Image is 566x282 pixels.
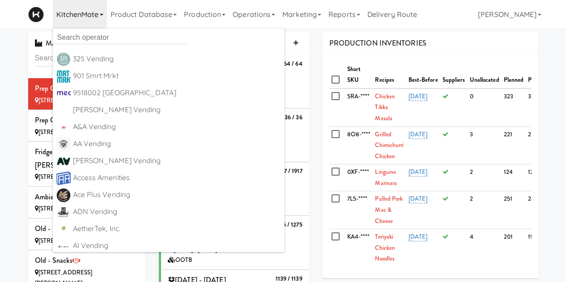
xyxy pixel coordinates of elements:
li: Old - KitchenMate[STREET_ADDRESS] [28,219,146,250]
th: Best-Before [406,62,440,88]
div: ADN Vending [73,205,281,219]
td: 323 [526,88,554,126]
span: Old - KitchenMate [35,223,91,234]
img: Micromart [28,7,44,22]
img: pbzj0xqistzv78rw17gh.jpg [56,86,71,101]
div: Ace Plus Vending [73,188,281,202]
td: 201 [502,229,526,267]
a: [DATE] [409,168,428,177]
span: MANUFACTURERS [35,38,109,48]
div: [PERSON_NAME] Vending [73,103,281,117]
td: 251 [502,191,526,229]
span: Prep Culinary (Cold) [35,83,95,93]
img: kgvx9ubdnwdmesdqrgmd.png [56,171,71,185]
b: 1275 / 1275 [275,220,302,229]
b: 1917 / 1917 [277,167,302,175]
td: 197 [526,229,554,267]
img: q2obotf9n3qqirn9vbvw.jpg [56,120,71,135]
span: Fridge (Grocery, [PERSON_NAME], HK) [35,147,108,170]
a: [DATE] [409,92,428,101]
td: 122 [526,164,554,191]
img: btfbkppilgpqn7n9svkz.png [56,205,71,219]
img: fg1tdwzclvcgadomhdtp.png [56,188,71,202]
b: 64 / 64 [284,59,302,68]
td: 4 [468,229,502,267]
a: [DATE] [409,130,428,139]
div: 325 Vending [73,52,281,66]
span: Ambient (Snacks & Drinks) [35,192,115,202]
div: OOTB [168,255,302,266]
td: 3 [468,126,502,164]
div: AI Vending [73,239,281,253]
div: 901 Smrt Mrkt [73,69,281,83]
span: [STREET_ADDRESS] [38,236,93,245]
div: Access Amenities [73,171,281,185]
a: Teriyaki Chicken Noodles [375,232,395,263]
b: 36 / 36 [285,113,302,122]
img: dcdxvmg3yksh6usvjplj.png [56,137,71,152]
div: AA Vending [73,137,281,151]
img: wikircranfrz09drhcio.png [56,222,71,236]
div: AetherTek, Inc. [73,222,281,236]
img: ir0uzeqxfph1lfkm2qud.jpg [56,69,71,84]
td: 2 [468,164,502,191]
span: [STREET_ADDRESS] [38,96,93,105]
a: Pulled Pork Mac & Cheese [375,194,403,225]
th: Unallocated [468,62,502,88]
a: Linguine Marinara [375,168,397,187]
div: [PERSON_NAME] Vending [73,154,281,168]
span: [STREET_ADDRESS] [38,173,93,181]
th: Recipes [373,62,406,88]
a: Grilled Chimichurri Chicken [375,130,404,160]
th: Produced [526,62,554,88]
div: 9518002 [GEOGRAPHIC_DATA] [73,86,281,100]
a: Chicken Tikka Masala [375,92,395,122]
a: [DATE] [409,194,428,203]
th: Suppliers [440,62,468,88]
th: Short SKU [345,62,373,88]
span: Prep Culinary (Hot) [35,115,93,125]
span: [STREET_ADDRESS] [38,204,93,213]
td: 249 [526,191,554,229]
img: kbrytollda43ilh6wexs.png [56,52,71,67]
span: Old - Snacks [35,255,72,265]
a: [DATE] [409,232,428,241]
img: ucvciuztr6ofmmudrk1o.png [56,154,71,168]
td: 2 [468,191,502,229]
span: PRODUCTION INVENTORIES [329,38,426,48]
td: 0 [468,88,502,126]
input: Search operator [53,31,187,44]
td: 218 [526,126,554,164]
img: ck9lluqwz49r4slbytpm.png [56,239,71,253]
img: ACwAAAAAAQABAAACADs= [56,103,71,118]
td: 323 [502,88,526,126]
input: Search Manufacturer [35,50,139,67]
span: [STREET_ADDRESS] [38,128,93,136]
li: Prep Culinary (Hot)[STREET_ADDRESS] [28,110,146,142]
td: 221 [502,126,526,164]
li: Ambient (Snacks & Drinks)[STREET_ADDRESS] [28,187,146,219]
li: Prep Culinary (Cold)[STREET_ADDRESS] [28,78,146,110]
div: A&A Vending [73,120,281,134]
th: Planned [502,62,526,88]
td: 124 [502,164,526,191]
li: Fridge (Grocery, [PERSON_NAME], HK)[STREET_ADDRESS] [28,142,146,187]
